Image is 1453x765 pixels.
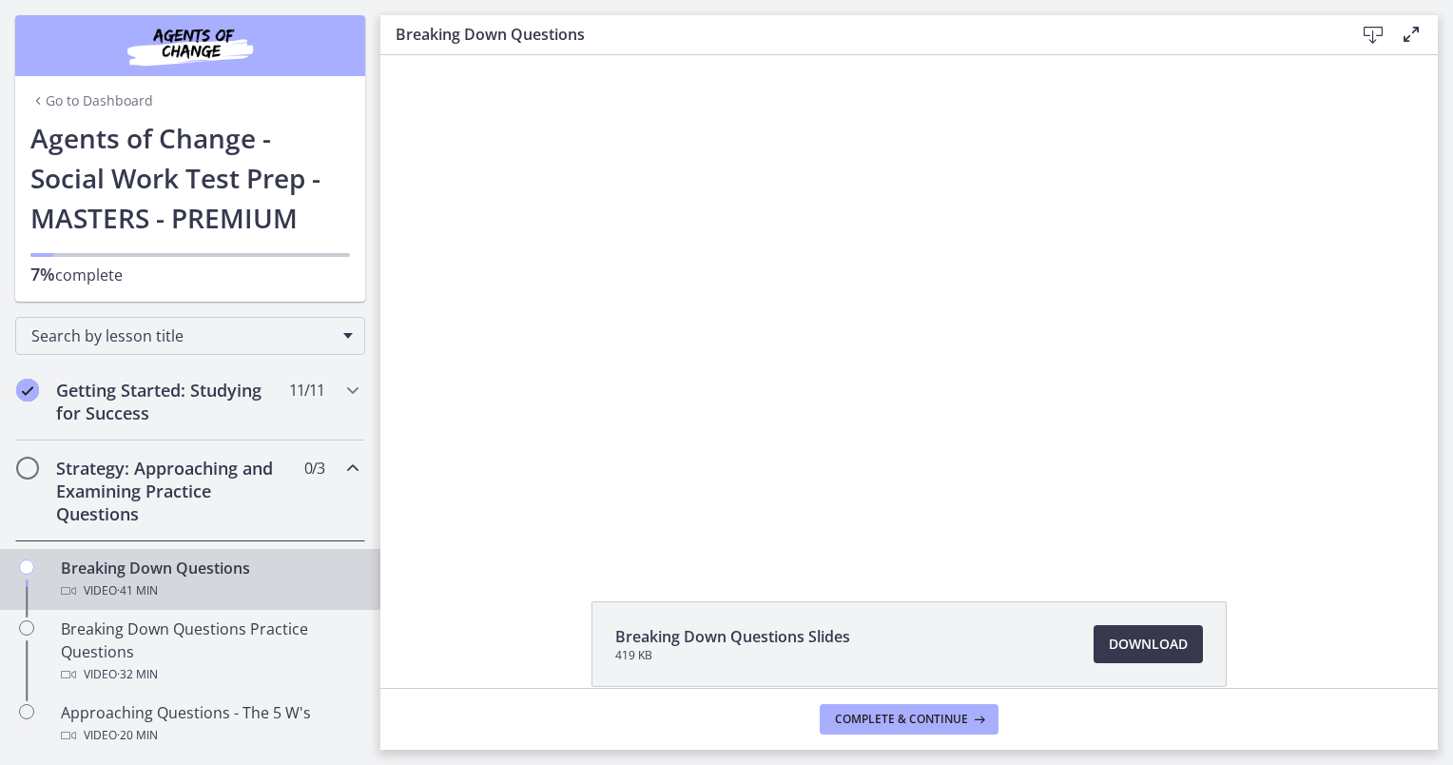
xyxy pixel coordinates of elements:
[615,648,850,663] span: 419 KB
[61,579,358,602] div: Video
[835,712,968,727] span: Complete & continue
[61,618,358,686] div: Breaking Down Questions Practice Questions
[56,457,288,525] h2: Strategy: Approaching and Examining Practice Questions
[820,704,998,735] button: Complete & continue
[30,263,55,285] span: 7%
[61,724,358,747] div: Video
[1109,633,1188,656] span: Download
[76,23,304,69] img: Agents of Change
[61,557,358,602] div: Breaking Down Questions
[15,317,365,355] div: Search by lesson title
[31,325,334,346] span: Search by lesson title
[16,379,39,402] i: Completed
[30,118,350,238] h1: Agents of Change - Social Work Test Prep - MASTERS - PREMIUM
[56,379,288,424] h2: Getting Started: Studying for Success
[380,55,1438,558] iframe: Video Lesson
[304,457,324,480] span: 0 / 3
[117,579,158,602] span: · 41 min
[396,23,1324,46] h3: Breaking Down Questions
[61,663,358,686] div: Video
[289,379,324,402] span: 11 / 11
[30,91,153,110] a: Go to Dashboard
[615,625,850,648] span: Breaking Down Questions Slides
[61,701,358,747] div: Approaching Questions - The 5 W's
[117,663,158,686] span: · 32 min
[117,724,158,747] span: · 20 min
[30,263,350,286] p: complete
[1094,625,1203,663] a: Download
